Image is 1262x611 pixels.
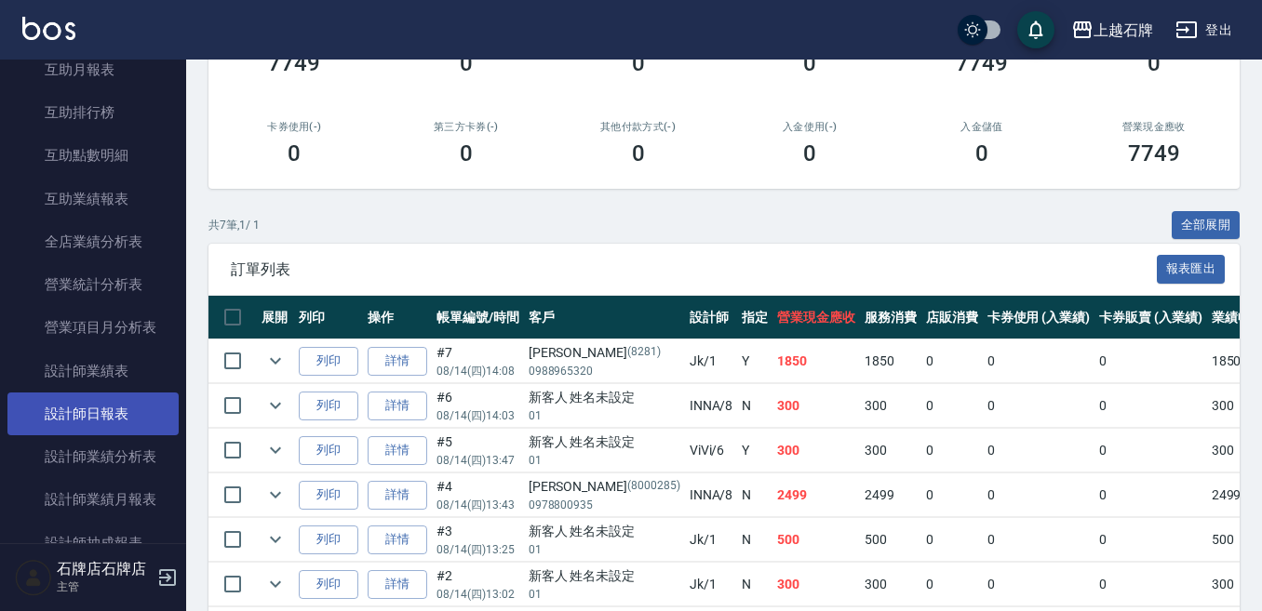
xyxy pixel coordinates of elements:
button: 上越石牌 [1064,11,1161,49]
td: 300 [860,384,921,428]
td: 300 [772,429,860,472]
td: 0 [1094,563,1207,606]
td: Jk /1 [685,563,738,606]
p: 主管 [57,578,152,595]
h2: 第三方卡券(-) [403,121,530,133]
td: Jk /1 [685,339,738,383]
p: 08/14 (四) 13:02 [436,586,519,603]
a: 詳情 [368,436,427,465]
div: [PERSON_NAME] [529,477,680,497]
td: 300 [772,563,860,606]
p: 0978800935 [529,497,680,513]
td: 0 [921,339,983,383]
h5: 石牌店石牌店 [57,560,152,578]
h3: 7749 [956,50,1008,76]
p: (8000285) [627,477,680,497]
th: 帳單編號/時間 [432,296,524,339]
p: 0988965320 [529,363,680,379]
h3: 0 [632,50,645,76]
h2: 其他付款方式(-) [574,121,702,133]
div: 新客人 姓名未設定 [529,522,680,541]
button: 登出 [1168,13,1240,47]
td: #4 [432,473,524,517]
span: 訂單列表 [231,260,1157,279]
button: 全部展開 [1172,211,1241,240]
h2: 入金使用(-) [746,121,874,133]
h2: 卡券使用(-) [231,121,358,133]
h3: 0 [803,50,816,76]
a: 全店業績分析表 [7,220,179,263]
th: 服務消費 [860,296,921,339]
button: 報表匯出 [1157,255,1226,284]
h3: 0 [975,140,988,166]
td: INNA /8 [685,473,738,517]
h3: 7749 [268,50,320,76]
button: expand row [262,347,289,375]
a: 互助點數明細 [7,134,179,177]
p: (8281) [627,343,661,363]
h2: 營業現金應收 [1090,121,1217,133]
h3: 0 [460,140,473,166]
p: 08/14 (四) 14:03 [436,407,519,424]
button: expand row [262,570,289,598]
th: 指定 [737,296,772,339]
h3: 7749 [1128,140,1180,166]
td: N [737,563,772,606]
td: 300 [772,384,860,428]
h2: 入金儲值 [919,121,1046,133]
th: 營業現金應收 [772,296,860,339]
th: 列印 [294,296,363,339]
td: #6 [432,384,524,428]
td: 0 [983,429,1095,472]
th: 展開 [257,296,294,339]
div: 新客人 姓名未設定 [529,432,680,452]
td: 2499 [860,473,921,517]
a: 設計師日報表 [7,392,179,435]
td: 300 [860,429,921,472]
td: 0 [921,563,983,606]
a: 互助月報表 [7,48,179,91]
td: N [737,518,772,562]
td: Jk /1 [685,518,738,562]
td: 0 [983,384,1095,428]
td: 1850 [772,339,860,383]
button: 列印 [299,392,358,420]
button: save [1017,11,1054,48]
td: #2 [432,563,524,606]
p: 01 [529,541,680,558]
div: 上越石牌 [1094,19,1153,42]
td: #7 [432,339,524,383]
div: [PERSON_NAME] [529,343,680,363]
button: 列印 [299,436,358,465]
a: 設計師業績表 [7,350,179,392]
td: N [737,384,772,428]
td: Y [737,339,772,383]
td: 0 [1094,429,1207,472]
a: 營業統計分析表 [7,263,179,306]
button: 列印 [299,481,358,510]
p: 08/14 (四) 13:43 [436,497,519,513]
button: 列印 [299,347,358,376]
img: Person [15,559,52,596]
td: 0 [921,384,983,428]
button: 列印 [299,570,358,599]
p: 08/14 (四) 13:25 [436,541,519,558]
h3: 0 [803,140,816,166]
th: 客戶 [524,296,685,339]
button: expand row [262,525,289,553]
button: expand row [262,392,289,419]
th: 卡券使用 (入業績) [983,296,1095,339]
p: 08/14 (四) 14:08 [436,363,519,379]
h3: 0 [288,140,301,166]
a: 互助排行榜 [7,91,179,134]
td: 1850 [860,339,921,383]
a: 設計師業績分析表 [7,435,179,478]
a: 互助業績報表 [7,178,179,220]
td: 0 [921,473,983,517]
a: 報表匯出 [1157,259,1226,277]
td: #3 [432,518,524,562]
td: 300 [860,563,921,606]
td: 0 [1094,339,1207,383]
a: 設計師業績月報表 [7,478,179,521]
button: 列印 [299,525,358,554]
